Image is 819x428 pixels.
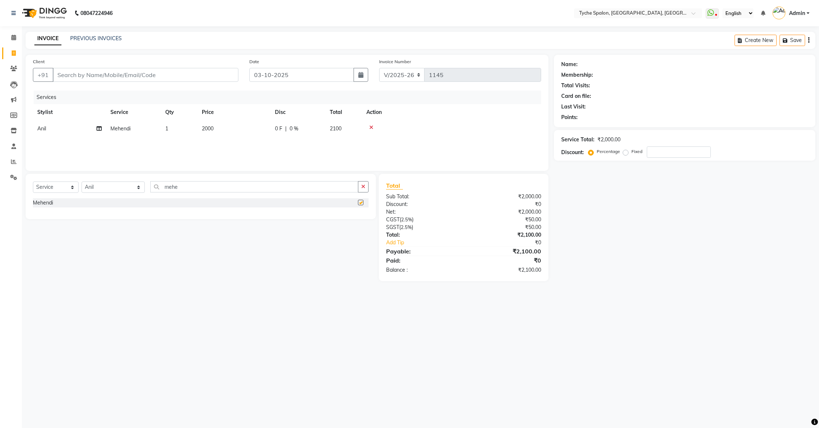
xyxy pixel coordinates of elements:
label: Client [33,58,45,65]
div: Sub Total: [381,193,464,200]
div: ( ) [381,216,464,223]
th: Price [197,104,271,121]
div: ₹50.00 [464,216,547,223]
input: Search or Scan [150,181,359,192]
div: Membership: [561,71,593,79]
div: ₹0 [464,256,547,265]
span: Anil [37,125,46,132]
span: 0 % [290,125,298,133]
div: ₹0 [464,200,547,208]
a: PREVIOUS INVOICES [70,35,122,42]
th: Total [325,104,362,121]
div: Service Total: [561,136,595,144]
th: Stylist [33,104,106,121]
img: logo [19,3,69,23]
div: Net: [381,208,464,216]
div: ₹2,100.00 [464,247,547,256]
label: Percentage [597,148,620,155]
span: 2.5% [401,224,412,230]
div: Balance : [381,266,464,274]
span: 1 [165,125,168,132]
span: 2100 [330,125,341,132]
label: Date [249,58,259,65]
span: 2000 [202,125,214,132]
b: 08047224946 [80,3,113,23]
div: ₹2,000.00 [597,136,620,144]
div: Name: [561,61,578,68]
div: Total: [381,231,464,239]
th: Qty [161,104,197,121]
span: 2.5% [401,217,412,222]
div: ₹50.00 [464,223,547,231]
span: Mehendi [110,125,131,132]
div: ₹2,100.00 [464,231,547,239]
img: Admin [773,7,785,19]
span: SGST [386,224,399,230]
label: Fixed [631,148,642,155]
th: Action [362,104,541,121]
a: Add Tip [381,239,478,247]
div: ₹0 [478,239,547,247]
th: Service [106,104,161,121]
div: Services [34,91,547,104]
div: ₹2,000.00 [464,193,547,200]
span: Total [386,182,403,190]
div: Mehendi [33,199,53,207]
div: ₹2,000.00 [464,208,547,216]
span: CGST [386,216,400,223]
label: Invoice Number [379,58,411,65]
a: INVOICE [34,32,61,45]
div: Discount: [381,200,464,208]
div: Payable: [381,247,464,256]
span: 0 F [275,125,282,133]
div: ( ) [381,223,464,231]
button: Create New [735,35,777,46]
th: Disc [271,104,325,121]
button: Save [780,35,805,46]
div: Total Visits: [561,82,590,89]
div: Card on file: [561,92,591,100]
span: Admin [789,9,805,17]
input: Search by Name/Mobile/Email/Code [53,68,238,82]
div: Discount: [561,149,584,156]
div: ₹2,100.00 [464,266,547,274]
button: +91 [33,68,53,82]
div: Last Visit: [561,103,586,111]
div: Points: [561,114,578,121]
span: | [285,125,287,133]
div: Paid: [381,256,464,265]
